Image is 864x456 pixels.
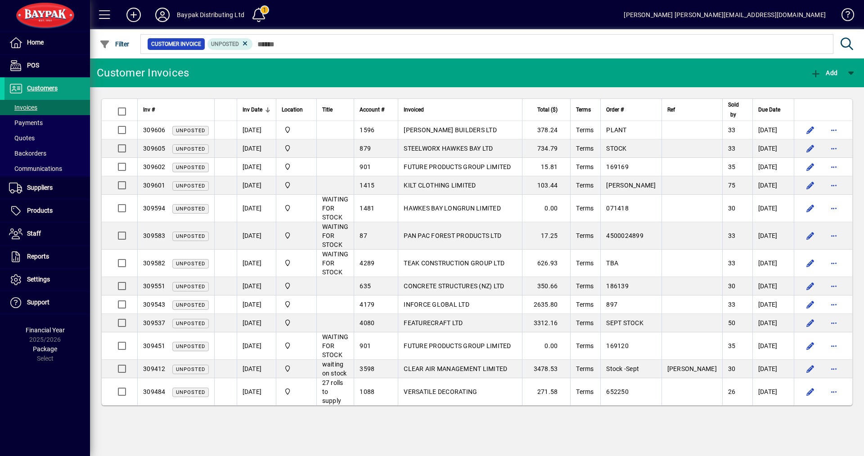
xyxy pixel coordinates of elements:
span: 1596 [360,126,374,134]
span: Baypak - Onekawa [282,364,311,374]
div: Ref [667,105,717,115]
span: 33 [728,145,736,152]
button: More options [827,256,841,270]
span: Terms [576,163,594,170]
span: Unposted [176,146,205,152]
span: PAN PAC FOREST PRODUCTS LTD [404,232,501,239]
span: Sold by [728,100,739,120]
span: CONCRETE STRUCTURES (NZ) LTD [404,282,504,290]
span: 186139 [606,282,629,290]
span: 1415 [360,182,374,189]
a: Quotes [4,130,90,146]
span: WAITING FOR STOCK [322,333,349,358]
span: 652250 [606,388,629,395]
span: 309551 [143,282,166,290]
span: Products [27,207,53,214]
td: [DATE] [752,314,794,332]
span: Unposted [176,389,205,395]
span: CLEAR AIR MANAGEMENT LIMITED [404,365,507,372]
span: HAWKES BAY LONGRUN LIMITED [404,205,501,212]
span: Support [27,299,49,306]
div: Customer Invoices [97,66,189,80]
td: 0.00 [522,195,571,222]
a: Home [4,31,90,54]
span: Terms [576,319,594,326]
button: Add [119,7,148,23]
span: 169120 [606,342,629,349]
button: Add [808,65,840,81]
span: Baypak - Onekawa [282,318,311,328]
span: TEAK CONSTRUCTION GROUP LTD [404,259,504,267]
td: 17.25 [522,222,571,250]
button: More options [827,228,841,243]
td: [DATE] [237,121,276,139]
span: VERSATILE DECORATING [404,388,477,395]
td: [DATE] [237,295,276,314]
span: FUTURE PRODUCTS GROUP LIMITED [404,163,511,170]
span: Baypak - Onekawa [282,180,311,190]
button: More options [827,123,841,137]
td: [DATE] [237,314,276,332]
span: Unposted [176,128,205,134]
span: Unposted [176,206,205,212]
span: 1088 [360,388,374,395]
button: Edit [803,362,818,376]
button: Profile [148,7,177,23]
button: Edit [803,297,818,312]
span: Payments [9,119,43,126]
td: 350.66 [522,277,571,295]
span: 33 [728,259,736,267]
span: INFORCE GLOBAL LTD [404,301,469,308]
a: Staff [4,223,90,245]
span: Terms [576,126,594,134]
span: 309582 [143,259,166,267]
td: [DATE] [752,332,794,360]
td: [DATE] [752,195,794,222]
span: Total ($) [537,105,558,115]
span: 309606 [143,126,166,134]
span: FUTURE PRODUCTS GROUP LIMITED [404,342,511,349]
span: Quotes [9,134,35,142]
td: 3312.16 [522,314,571,332]
td: [DATE] [752,139,794,158]
a: Knowledge Base [835,2,853,31]
span: Terms [576,388,594,395]
td: [DATE] [237,332,276,360]
td: 378.24 [522,121,571,139]
span: 3598 [360,365,374,372]
span: Invoiced [404,105,424,115]
span: Filter [99,40,130,48]
span: [PERSON_NAME] BUILDERS LTD [404,126,497,134]
span: 87 [360,232,367,239]
span: Invoices [9,104,37,111]
button: Edit [803,160,818,174]
button: More options [827,201,841,215]
span: Baypak - Onekawa [282,203,311,213]
td: [DATE] [752,222,794,250]
td: [DATE] [237,360,276,378]
span: 635 [360,282,371,290]
span: 309543 [143,301,166,308]
span: Baypak - Onekawa [282,231,311,241]
span: Unposted [176,344,205,349]
a: Suppliers [4,177,90,199]
mat-chip: Customer Invoice Status: Unposted [207,38,253,50]
td: 0.00 [522,332,571,360]
span: Unposted [176,302,205,308]
button: Filter [97,36,132,52]
div: Location [282,105,311,115]
span: 30 [728,365,736,372]
button: Edit [803,279,818,293]
a: Support [4,291,90,314]
div: Inv Date [243,105,270,115]
span: Unposted [176,261,205,267]
span: 901 [360,342,371,349]
button: Edit [803,141,818,156]
span: Baypak - Onekawa [282,281,311,291]
span: 169169 [606,163,629,170]
td: [DATE] [752,277,794,295]
div: [PERSON_NAME] [PERSON_NAME][EMAIL_ADDRESS][DOMAIN_NAME] [624,8,826,22]
td: [DATE] [752,176,794,195]
button: More options [827,362,841,376]
a: Products [4,200,90,222]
